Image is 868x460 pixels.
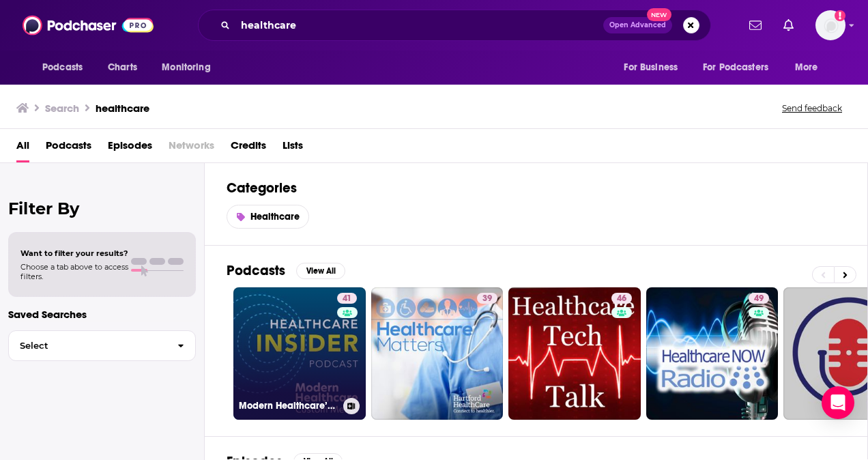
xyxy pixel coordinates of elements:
[611,293,632,304] a: 46
[227,262,285,279] h2: Podcasts
[250,211,300,222] span: Healthcare
[647,8,671,21] span: New
[162,58,210,77] span: Monitoring
[231,134,266,162] a: Credits
[16,134,29,162] a: All
[23,12,154,38] img: Podchaser - Follow, Share and Rate Podcasts
[694,55,788,81] button: open menu
[8,308,196,321] p: Saved Searches
[343,292,351,306] span: 41
[744,14,767,37] a: Show notifications dropdown
[778,102,846,114] button: Send feedback
[239,400,338,412] h3: Modern Healthcare’s Healthcare Insider Podcast
[749,293,769,304] a: 49
[283,134,303,162] a: Lists
[371,287,504,420] a: 39
[614,55,695,81] button: open menu
[9,341,167,350] span: Select
[45,102,79,115] h3: Search
[235,14,603,36] input: Search podcasts, credits, & more...
[815,10,845,40] button: Show profile menu
[108,134,152,162] a: Episodes
[99,55,145,81] a: Charts
[624,58,678,77] span: For Business
[646,287,779,420] a: 49
[835,10,845,21] svg: Add a profile image
[815,10,845,40] img: User Profile
[20,262,128,281] span: Choose a tab above to access filters.
[703,58,768,77] span: For Podcasters
[233,287,366,420] a: 41Modern Healthcare’s Healthcare Insider Podcast
[603,17,672,33] button: Open AdvancedNew
[822,386,854,419] div: Open Intercom Messenger
[8,330,196,361] button: Select
[785,55,835,81] button: open menu
[296,263,345,279] button: View All
[795,58,818,77] span: More
[42,58,83,77] span: Podcasts
[198,10,711,41] div: Search podcasts, credits, & more...
[33,55,100,81] button: open menu
[108,58,137,77] span: Charts
[482,292,492,306] span: 39
[8,199,196,218] h2: Filter By
[508,287,641,420] a: 46
[227,205,309,229] a: Healthcare
[609,22,666,29] span: Open Advanced
[20,248,128,258] span: Want to filter your results?
[46,134,91,162] a: Podcasts
[169,134,214,162] span: Networks
[815,10,845,40] span: Logged in as amanda.moss
[227,262,345,279] a: PodcastsView All
[617,292,626,306] span: 46
[477,293,497,304] a: 39
[227,179,845,197] h2: Categories
[96,102,149,115] h3: healthcare
[337,293,357,304] a: 41
[754,292,764,306] span: 49
[152,55,228,81] button: open menu
[778,14,799,37] a: Show notifications dropdown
